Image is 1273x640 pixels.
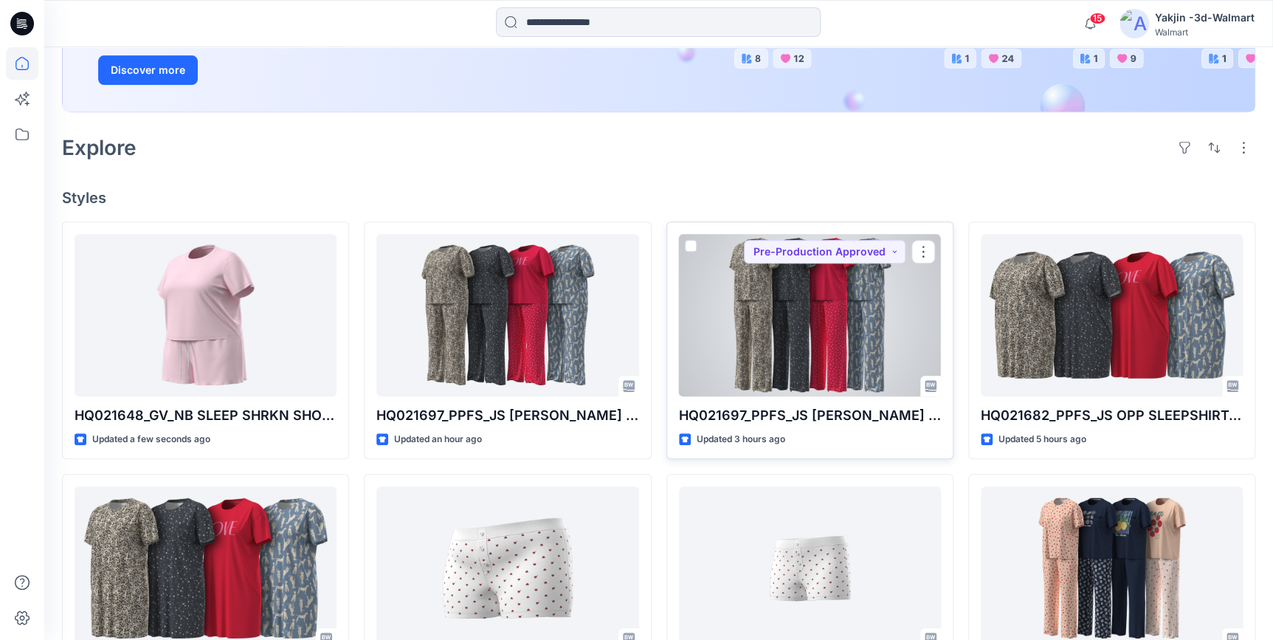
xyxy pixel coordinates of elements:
div: Walmart [1155,27,1255,38]
a: Discover more [98,55,430,85]
p: Updated 5 hours ago [998,432,1086,447]
p: HQ021697_PPFS_JS [PERSON_NAME] SET [679,405,941,426]
p: Updated 3 hours ago [697,432,785,447]
a: HQ021697_PPFS_JS OPP PJ SET PLUS [376,234,638,396]
a: HQ021697_PPFS_JS OPP PJ SET [679,234,941,396]
h4: Styles [62,189,1255,207]
button: Discover more [98,55,198,85]
a: HQ021648_GV_NB SLEEP SHRKN SHORT SET PLUS [75,234,337,396]
p: HQ021648_GV_NB SLEEP SHRKN SHORT SET PLUS [75,405,337,426]
h2: Explore [62,136,137,159]
p: HQ021682_PPFS_JS OPP SLEEPSHIRT_PLUS [981,405,1243,426]
span: 15 [1089,13,1105,24]
img: avatar [1120,9,1149,38]
p: Updated a few seconds ago [92,432,210,447]
p: HQ021697_PPFS_JS [PERSON_NAME] SET PLUS [376,405,638,426]
div: Yakjin -3d-Walmart [1155,9,1255,27]
a: HQ021682_PPFS_JS OPP SLEEPSHIRT_PLUS [981,234,1243,396]
p: Updated an hour ago [394,432,482,447]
